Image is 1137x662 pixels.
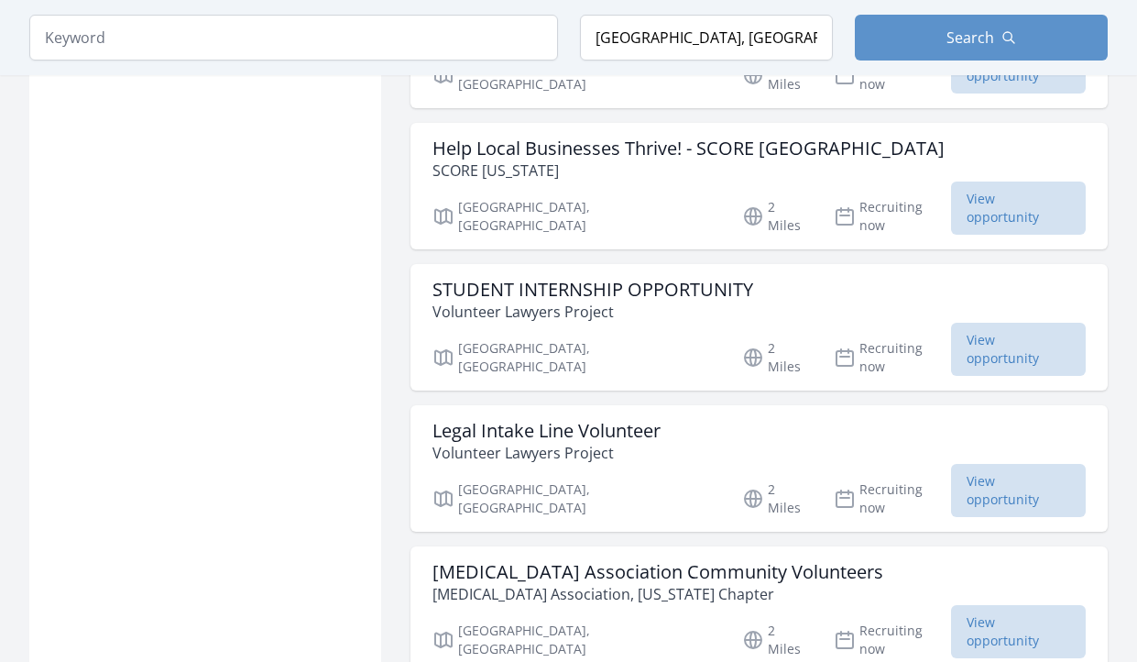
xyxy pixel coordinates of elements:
button: Search [855,15,1108,61]
span: View opportunity [951,464,1086,517]
h3: [MEDICAL_DATA] Association Community Volunteers [432,561,883,583]
a: STUDENT INTERNSHIP OPPORTUNITY Volunteer Lawyers Project [GEOGRAPHIC_DATA], [GEOGRAPHIC_DATA] 2 M... [410,264,1108,391]
h3: Help Local Businesses Thrive! - SCORE [GEOGRAPHIC_DATA] [432,138,945,160]
span: View opportunity [951,323,1086,376]
p: Recruiting now [834,622,951,658]
span: View opportunity [951,605,1086,658]
h3: STUDENT INTERNSHIP OPPORTUNITY [432,279,753,301]
span: View opportunity [951,182,1086,235]
p: [GEOGRAPHIC_DATA], [GEOGRAPHIC_DATA] [432,198,720,235]
p: SCORE [US_STATE] [432,160,945,182]
a: Legal Intake Line Volunteer Volunteer Lawyers Project [GEOGRAPHIC_DATA], [GEOGRAPHIC_DATA] 2 Mile... [410,405,1108,532]
p: Volunteer Lawyers Project [432,301,753,323]
p: [MEDICAL_DATA] Association, [US_STATE] Chapter [432,583,883,605]
p: Volunteer Lawyers Project [432,442,661,464]
input: Keyword [29,15,558,61]
a: Help Local Businesses Thrive! - SCORE [GEOGRAPHIC_DATA] SCORE [US_STATE] [GEOGRAPHIC_DATA], [GEOG... [410,123,1108,249]
p: Recruiting now [834,198,951,235]
p: [GEOGRAPHIC_DATA], [GEOGRAPHIC_DATA] [432,57,720,94]
p: [GEOGRAPHIC_DATA], [GEOGRAPHIC_DATA] [432,480,720,517]
h3: Legal Intake Line Volunteer [432,420,661,442]
p: 2 Miles [742,57,812,94]
p: 2 Miles [742,198,812,235]
p: Recruiting now [834,480,951,517]
p: Recruiting now [834,57,951,94]
p: [GEOGRAPHIC_DATA], [GEOGRAPHIC_DATA] [432,622,720,658]
p: [GEOGRAPHIC_DATA], [GEOGRAPHIC_DATA] [432,339,720,376]
p: Recruiting now [834,339,951,376]
p: 2 Miles [742,622,812,658]
span: Search [946,27,994,49]
p: 2 Miles [742,339,812,376]
input: Location [580,15,833,61]
p: 2 Miles [742,480,812,517]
